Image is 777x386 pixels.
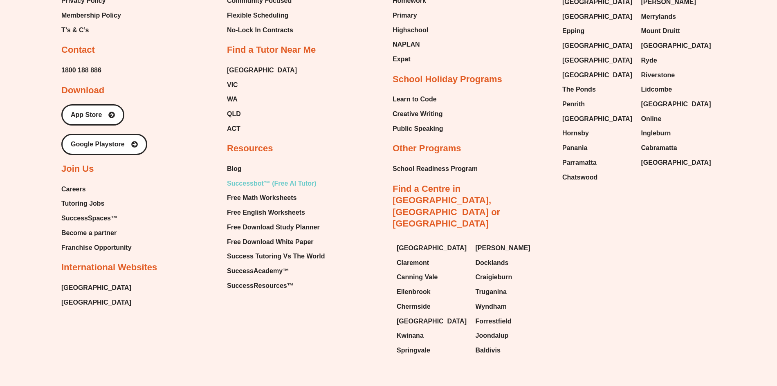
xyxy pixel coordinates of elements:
[393,108,443,120] a: Creative Writing
[393,53,411,65] span: Expat
[641,157,711,169] span: [GEOGRAPHIC_DATA]
[476,286,507,298] span: Truganina
[61,104,124,126] a: App Store
[476,286,546,298] a: Truganina
[397,344,467,357] a: Springvale
[393,108,442,120] span: Creative Writing
[476,344,546,357] a: Baldivis
[227,236,325,248] a: Free Download White Paper
[562,54,632,67] span: [GEOGRAPHIC_DATA]
[562,171,633,184] a: Chatswood
[61,24,121,36] a: T’s & C’s
[393,93,443,105] a: Learn to Code
[397,330,467,342] a: Kwinana
[71,141,125,148] span: Google Playstore
[476,315,512,328] span: Forrestfield
[641,54,657,67] span: Ryde
[393,123,443,135] span: Public Speaking
[641,11,712,23] a: Merrylands
[393,143,461,155] h2: Other Programs
[227,221,320,233] span: Free Download Study Planner
[71,112,102,118] span: App Store
[227,108,297,120] a: QLD
[397,271,438,283] span: Canning Vale
[641,142,712,154] a: Cabramatta
[227,265,325,277] a: SuccessAcademy™
[641,40,712,52] a: [GEOGRAPHIC_DATA]
[476,330,509,342] span: Joondalup
[562,157,633,169] a: Parramatta
[476,242,530,254] span: [PERSON_NAME]
[397,301,467,313] a: Chermside
[227,93,238,105] span: WA
[641,25,680,37] span: Mount Druitt
[227,280,325,292] a: SuccessResources™
[227,206,325,219] a: Free English Worksheets
[393,163,478,175] a: School Readiness Program
[61,262,157,274] h2: International Websites
[397,330,424,342] span: Kwinana
[641,69,712,81] a: Riverstone
[227,123,297,135] a: ACT
[227,163,325,175] a: Blog
[476,301,507,313] span: Wyndham
[227,64,297,76] span: [GEOGRAPHIC_DATA]
[61,24,89,36] span: T’s & C’s
[227,108,241,120] span: QLD
[227,280,294,292] span: SuccessResources™
[227,44,316,56] h2: Find a Tutor Near Me
[641,127,671,139] span: Ingleburn
[397,271,467,283] a: Canning Vale
[227,192,325,204] a: Free Math Worksheets
[476,344,501,357] span: Baldivis
[227,250,325,263] a: Success Tutoring Vs The World
[562,113,633,125] a: [GEOGRAPHIC_DATA]
[562,11,632,23] span: [GEOGRAPHIC_DATA]
[227,24,296,36] a: No-Lock In Contracts
[562,113,632,125] span: [GEOGRAPHIC_DATA]
[641,83,672,96] span: Lidcombe
[61,183,86,195] span: Careers
[393,9,417,22] span: Primary
[393,74,502,85] h2: School Holiday Programs
[562,127,589,139] span: Hornsby
[393,24,432,36] a: Highschool
[476,257,546,269] a: Docklands
[227,9,296,22] a: Flexible Scheduling
[227,265,289,277] span: SuccessAcademy™
[397,257,467,269] a: Claremont
[61,85,104,96] h2: Download
[227,177,317,190] span: Successbot™ (Free AI Tutor)
[397,257,429,269] span: Claremont
[641,54,712,67] a: Ryde
[397,242,467,254] span: [GEOGRAPHIC_DATA]
[61,64,101,76] a: 1800 188 886
[61,183,132,195] a: Careers
[397,344,430,357] span: Springvale
[227,163,242,175] span: Blog
[61,197,132,210] a: Tutoring Jobs
[562,171,597,184] span: Chatswood
[562,54,633,67] a: [GEOGRAPHIC_DATA]
[562,127,633,139] a: Hornsby
[61,44,95,56] h2: Contact
[641,69,675,81] span: Riverstone
[61,163,94,175] h2: Join Us
[61,242,132,254] a: Franchise Opportunity
[562,142,633,154] a: Panania
[61,296,131,309] a: [GEOGRAPHIC_DATA]
[393,93,437,105] span: Learn to Code
[641,98,711,110] span: [GEOGRAPHIC_DATA]
[641,113,712,125] a: Online
[562,11,633,23] a: [GEOGRAPHIC_DATA]
[227,24,293,36] span: No-Lock In Contracts
[61,227,117,239] span: Become a partner
[562,157,597,169] span: Parramatta
[641,142,677,154] span: Cabramatta
[393,9,432,22] a: Primary
[641,157,712,169] a: [GEOGRAPHIC_DATA]
[562,69,633,81] a: [GEOGRAPHIC_DATA]
[476,315,546,328] a: Forrestfield
[393,38,420,51] span: NAPLAN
